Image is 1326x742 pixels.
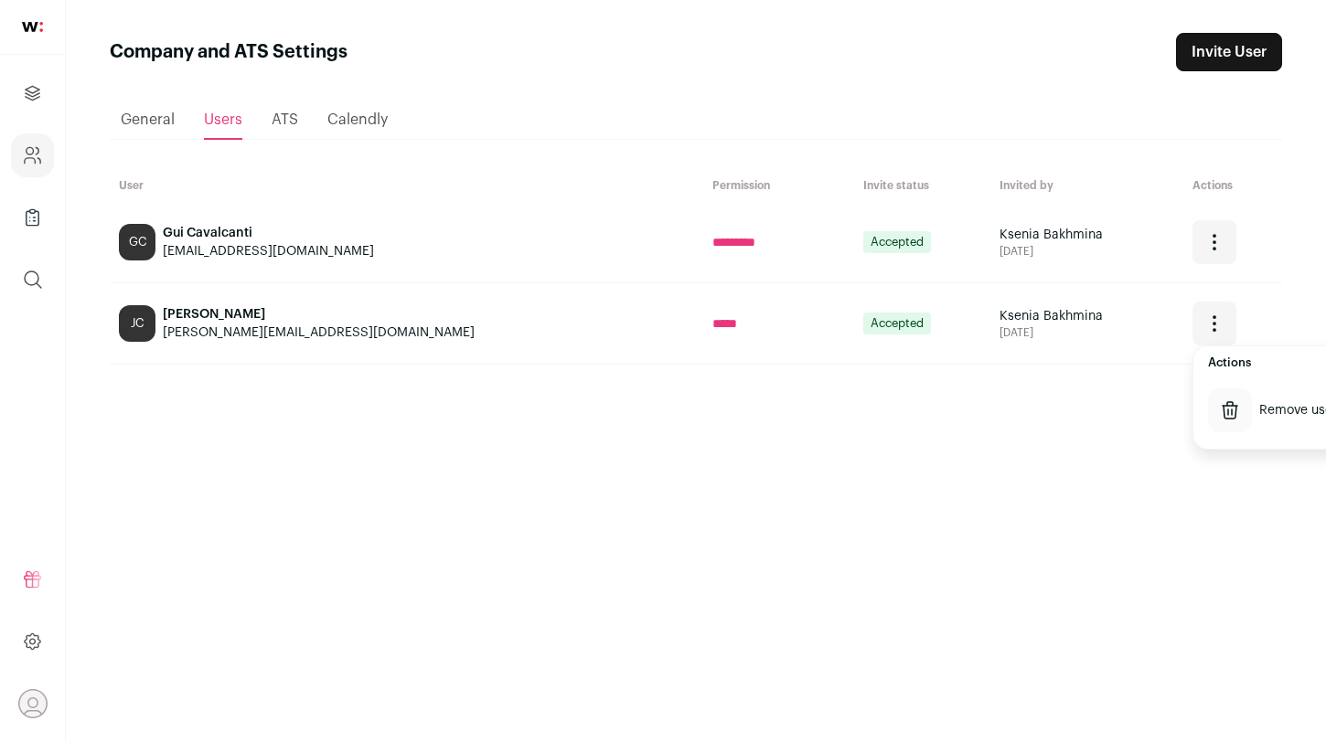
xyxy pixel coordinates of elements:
[121,101,175,138] a: General
[110,39,348,65] h1: Company and ATS Settings
[119,305,155,342] div: JC
[863,231,931,253] span: Accepted
[1176,33,1282,71] a: Invite User
[272,112,298,127] span: ATS
[1000,244,1174,259] div: [DATE]
[1000,325,1174,340] div: [DATE]
[854,169,990,202] th: Invite status
[163,224,374,242] div: Gui Cavalcanti
[11,133,54,177] a: Company and ATS Settings
[163,305,475,323] div: [PERSON_NAME]
[11,196,54,239] a: Company Lists
[18,689,48,718] button: Open dropdown
[272,101,298,138] a: ATS
[327,112,388,127] span: Calendly
[1000,307,1174,325] div: Ksenia Bakhmina
[1183,169,1282,202] th: Actions
[703,169,854,202] th: Permission
[22,22,43,32] img: wellfound-shorthand-0d5821cbd27db2630d0214b213865d53afaa358527fdda9d0ea32b1df1b89c2c.svg
[327,101,388,138] a: Calendly
[110,169,703,202] th: User
[1000,226,1174,244] div: Ksenia Bakhmina
[119,224,155,260] div: GC
[1192,220,1236,264] button: Open dropdown
[121,112,175,127] span: General
[990,169,1183,202] th: Invited by
[863,313,931,334] span: Accepted
[163,323,475,342] div: [PERSON_NAME][EMAIL_ADDRESS][DOMAIN_NAME]
[1192,302,1236,345] button: Open dropdown
[163,242,374,260] div: [EMAIL_ADDRESS][DOMAIN_NAME]
[11,71,54,115] a: Projects
[204,112,242,127] span: Users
